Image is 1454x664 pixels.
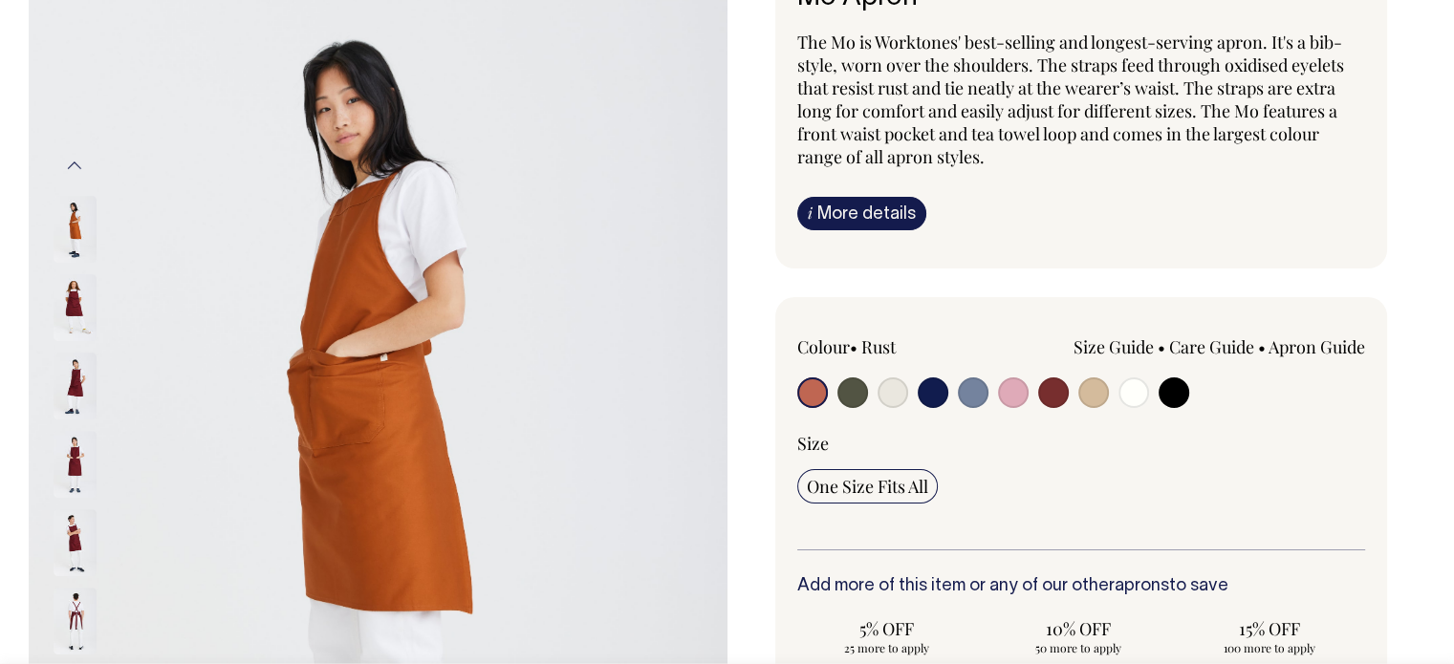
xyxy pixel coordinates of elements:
[1189,617,1350,640] span: 15% OFF
[797,469,938,503] input: One Size Fits All
[1169,335,1254,358] a: Care Guide
[807,640,967,655] span: 25 more to apply
[988,611,1168,661] input: 10% OFF 50 more to apply
[54,431,97,498] img: burgundy
[797,197,926,230] a: iMore details
[54,588,97,654] img: burgundy
[1180,611,1359,661] input: 15% OFF 100 more to apply
[54,274,97,341] img: burgundy
[54,353,97,419] img: burgundy
[807,475,928,498] span: One Size Fits All
[797,432,1366,455] div: Size
[1189,640,1350,655] span: 100 more to apply
[1269,335,1365,358] a: Apron Guide
[797,31,1344,168] span: The Mo is Worktones' best-selling and longest-serving apron. It's a bib-style, worn over the shou...
[850,335,857,358] span: •
[60,144,89,187] button: Previous
[1115,578,1169,594] a: aprons
[54,509,97,576] img: burgundy
[998,640,1159,655] span: 50 more to apply
[797,577,1366,596] h6: Add more of this item or any of our other to save
[797,335,1025,358] div: Colour
[807,617,967,640] span: 5% OFF
[1074,335,1154,358] a: Size Guide
[1158,335,1165,358] span: •
[998,617,1159,640] span: 10% OFF
[808,203,813,223] span: i
[861,335,896,358] label: Rust
[797,611,977,661] input: 5% OFF 25 more to apply
[1258,335,1266,358] span: •
[54,196,97,263] img: rust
